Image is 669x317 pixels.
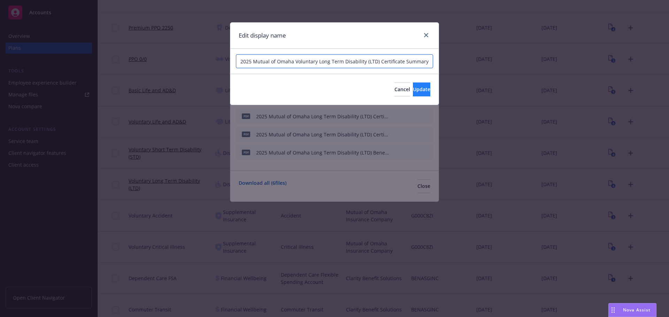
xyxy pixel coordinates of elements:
[609,303,617,317] div: Drag to move
[394,86,410,93] span: Cancel
[239,31,286,40] h1: Edit display name
[422,31,430,39] a: close
[608,303,656,317] button: Nova Assist
[413,82,430,96] button: Update
[394,82,410,96] button: Cancel
[413,86,430,93] span: Update
[623,307,651,313] span: Nova Assist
